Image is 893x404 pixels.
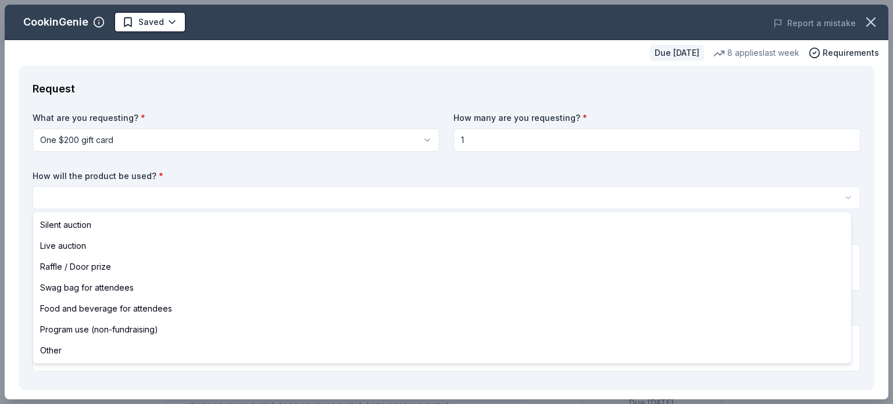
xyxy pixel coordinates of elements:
span: Food and beverage for attendees [40,302,172,316]
span: Silent auction [40,218,91,232]
span: Other [40,344,62,357]
span: Live auction [40,239,86,253]
span: Spring Celebration & Auction [228,14,322,28]
span: Raffle / Door prize [40,260,111,274]
span: Program use (non-fundraising) [40,323,158,337]
span: Swag bag for attendees [40,281,134,295]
